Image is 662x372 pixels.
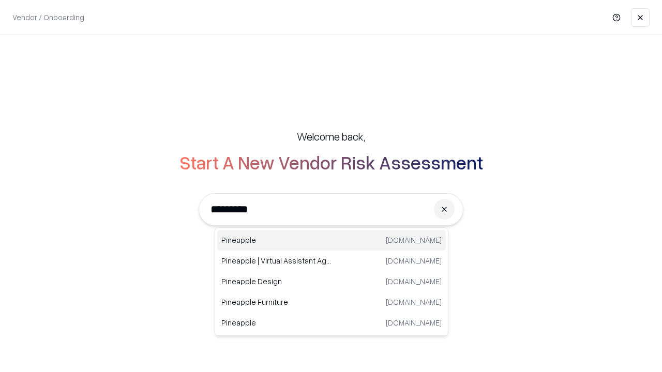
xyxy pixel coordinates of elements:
p: Pineapple [221,317,332,328]
p: Pineapple [221,235,332,245]
p: [DOMAIN_NAME] [386,255,442,266]
h2: Start A New Vendor Risk Assessment [179,152,483,173]
p: Vendor / Onboarding [12,12,84,23]
p: Pineapple | Virtual Assistant Agency [221,255,332,266]
p: [DOMAIN_NAME] [386,235,442,245]
p: [DOMAIN_NAME] [386,297,442,307]
p: [DOMAIN_NAME] [386,317,442,328]
div: Suggestions [215,227,448,336]
p: [DOMAIN_NAME] [386,276,442,287]
p: Pineapple Design [221,276,332,287]
p: Pineapple Furniture [221,297,332,307]
h5: Welcome back, [297,129,365,144]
